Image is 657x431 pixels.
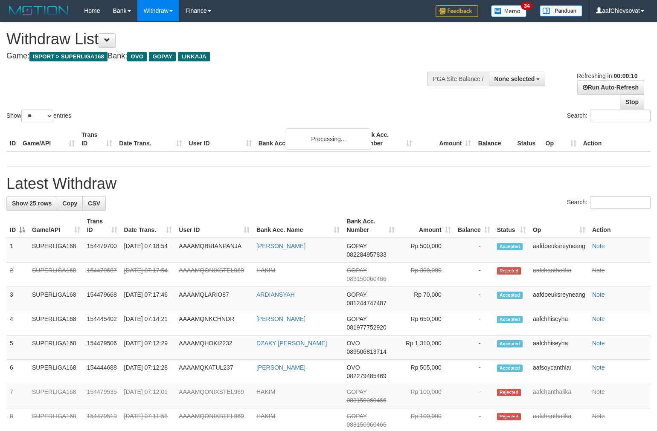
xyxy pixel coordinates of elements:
[346,324,386,331] span: Copy 081977752920 to clipboard
[398,360,454,384] td: Rp 505,000
[346,397,386,404] span: Copy 083150060466 to clipboard
[6,311,29,336] td: 4
[346,251,386,258] span: Copy 082284957833 to clipboard
[346,300,386,307] span: Copy 081244747487 to clipboard
[256,243,305,249] a: [PERSON_NAME]
[398,311,454,336] td: Rp 650,000
[29,214,84,238] th: Game/API: activate to sort column ascending
[116,127,185,151] th: Date Trans.
[256,291,295,298] a: ARDIANSYAH
[6,336,29,360] td: 5
[346,291,366,298] span: GOPAY
[497,267,521,275] span: Rejected
[256,364,305,371] a: [PERSON_NAME]
[497,364,523,372] span: Accepted
[29,360,84,384] td: SUPERLIGA168
[12,200,52,207] span: Show 25 rows
[346,388,366,395] span: GOPAY
[567,110,651,122] label: Search:
[454,336,494,360] td: -
[521,2,532,10] span: 34
[592,291,605,298] a: Note
[529,360,589,384] td: aafsoycanthlai
[21,110,53,122] select: Showentries
[178,52,210,61] span: LINKAJA
[416,127,474,151] th: Amount
[497,340,523,347] span: Accepted
[436,5,478,17] img: Feedback.jpg
[186,127,255,151] th: User ID
[398,384,454,408] td: Rp 100,000
[29,384,84,408] td: SUPERLIGA168
[346,340,360,347] span: OVO
[577,72,637,79] span: Refreshing in:
[127,52,147,61] span: OVO
[398,287,454,311] td: Rp 70,000
[529,336,589,360] td: aafchhiseyha
[613,72,637,79] strong: 00:00:10
[346,275,386,282] span: Copy 083150060466 to clipboard
[6,238,29,263] td: 1
[29,263,84,287] td: SUPERLIGA168
[29,287,84,311] td: SUPERLIGA168
[256,315,305,322] a: [PERSON_NAME]
[256,267,275,274] a: HAKIM
[82,196,106,211] a: CSV
[592,388,605,395] a: Note
[84,360,121,384] td: 154444688
[427,72,488,86] div: PGA Site Balance /
[529,263,589,287] td: aafchanthalika
[175,263,253,287] td: AAAAMQONIXSTEL969
[529,287,589,311] td: aafdoeuksreyneang
[592,413,605,419] a: Note
[529,384,589,408] td: aafchanthalika
[454,287,494,311] td: -
[346,348,386,355] span: Copy 089506813714 to clipboard
[6,31,430,48] h1: Withdraw List
[489,72,546,86] button: None selected
[343,214,398,238] th: Bank Acc. Number: activate to sort column ascending
[542,127,580,151] th: Op
[357,127,416,151] th: Bank Acc. Number
[6,4,71,17] img: MOTION_logo.png
[529,214,589,238] th: Op: activate to sort column ascending
[529,311,589,336] td: aafchhiseyha
[84,336,121,360] td: 154479506
[346,373,386,379] span: Copy 082279485469 to clipboard
[589,214,651,238] th: Action
[175,311,253,336] td: AAAAMQNKCHNDR
[592,340,605,347] a: Note
[78,127,116,151] th: Trans ID
[286,128,371,150] div: Processing...
[121,287,176,311] td: [DATE] 07:17:46
[346,364,360,371] span: OVO
[454,214,494,238] th: Balance: activate to sort column ascending
[175,336,253,360] td: AAAAMQHOKI2232
[256,388,275,395] a: HAKIM
[494,214,529,238] th: Status: activate to sort column ascending
[454,238,494,263] td: -
[175,214,253,238] th: User ID: activate to sort column ascending
[57,196,83,211] a: Copy
[6,110,71,122] label: Show entries
[121,238,176,263] td: [DATE] 07:18:54
[84,214,121,238] th: Trans ID: activate to sort column ascending
[6,263,29,287] td: 2
[592,243,605,249] a: Note
[491,5,527,17] img: Button%20Memo.svg
[346,267,366,274] span: GOPAY
[529,238,589,263] td: aafdoeuksreyneang
[29,238,84,263] td: SUPERLIGA168
[398,336,454,360] td: Rp 1,310,000
[592,267,605,274] a: Note
[6,384,29,408] td: 7
[497,292,523,299] span: Accepted
[6,196,57,211] a: Show 25 rows
[175,238,253,263] td: AAAAMQBRIANPANJA
[567,196,651,209] label: Search:
[494,75,535,82] span: None selected
[590,110,651,122] input: Search:
[84,287,121,311] td: 154479668
[454,360,494,384] td: -
[398,214,454,238] th: Amount: activate to sort column ascending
